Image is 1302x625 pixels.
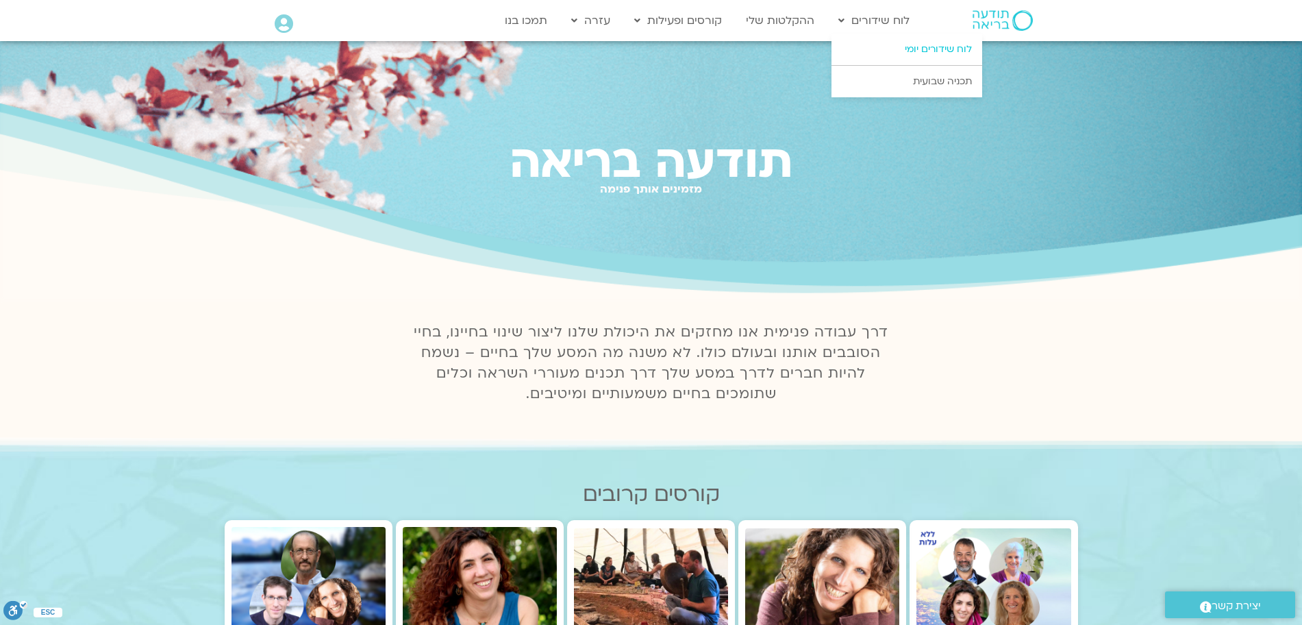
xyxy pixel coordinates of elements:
[564,8,617,34] a: עזרה
[831,66,982,97] a: תכניה שבועית
[1165,591,1295,618] a: יצירת קשר
[831,8,916,34] a: לוח שידורים
[831,34,982,65] a: לוח שידורים יומי
[225,482,1078,506] h2: קורסים קרובים
[627,8,729,34] a: קורסים ופעילות
[739,8,821,34] a: ההקלטות שלי
[1212,597,1261,615] span: יצירת קשר
[406,322,897,404] p: דרך עבודה פנימית אנו מחזקים את היכולת שלנו ליצור שינוי בחיינו, בחיי הסובבים אותנו ובעולם כולו. לא...
[973,10,1033,31] img: תודעה בריאה
[498,8,554,34] a: תמכו בנו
